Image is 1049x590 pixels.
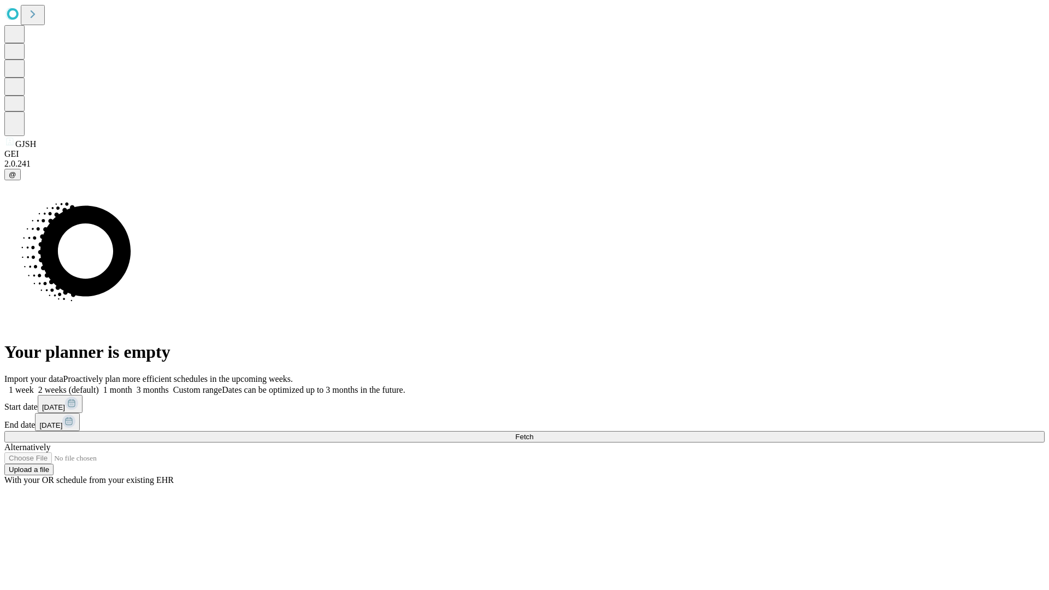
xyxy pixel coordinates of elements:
span: Proactively plan more efficient schedules in the upcoming weeks. [63,374,293,383]
span: 1 month [103,385,132,394]
span: 3 months [137,385,169,394]
button: Upload a file [4,464,54,475]
span: @ [9,170,16,179]
span: With your OR schedule from your existing EHR [4,475,174,485]
div: End date [4,413,1045,431]
button: Fetch [4,431,1045,442]
span: Fetch [515,433,533,441]
div: 2.0.241 [4,159,1045,169]
span: 1 week [9,385,34,394]
button: [DATE] [35,413,80,431]
button: [DATE] [38,395,82,413]
span: 2 weeks (default) [38,385,99,394]
span: Alternatively [4,442,50,452]
div: Start date [4,395,1045,413]
span: Custom range [173,385,222,394]
span: [DATE] [42,403,65,411]
span: [DATE] [39,421,62,429]
div: GEI [4,149,1045,159]
span: Dates can be optimized up to 3 months in the future. [222,385,405,394]
span: Import your data [4,374,63,383]
button: @ [4,169,21,180]
h1: Your planner is empty [4,342,1045,362]
span: GJSH [15,139,36,149]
